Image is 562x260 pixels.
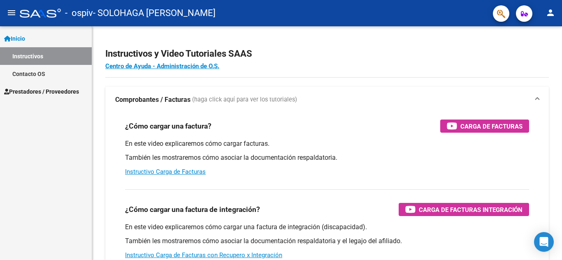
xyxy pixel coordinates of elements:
mat-expansion-panel-header: Comprobantes / Facturas (haga click aquí para ver los tutoriales) [105,87,549,113]
strong: Comprobantes / Facturas [115,95,190,104]
a: Instructivo Carga de Facturas con Recupero x Integración [125,251,282,259]
p: En este video explicaremos cómo cargar facturas. [125,139,529,148]
span: Carga de Facturas [460,121,523,131]
span: - SOLOHAGA [PERSON_NAME] [93,4,216,22]
p: También les mostraremos cómo asociar la documentación respaldatoria y el legajo del afiliado. [125,237,529,246]
button: Carga de Facturas Integración [399,203,529,216]
span: (haga click aquí para ver los tutoriales) [192,95,297,104]
h3: ¿Cómo cargar una factura? [125,120,211,132]
mat-icon: person [546,8,555,18]
p: También les mostraremos cómo asociar la documentación respaldatoria. [125,153,529,162]
h3: ¿Cómo cargar una factura de integración? [125,204,260,215]
span: Carga de Facturas Integración [419,205,523,215]
span: - ospiv [65,4,93,22]
mat-icon: menu [7,8,16,18]
div: Open Intercom Messenger [534,232,554,252]
a: Instructivo Carga de Facturas [125,168,206,175]
a: Centro de Ayuda - Administración de O.S. [105,62,219,70]
span: Prestadores / Proveedores [4,87,79,96]
h2: Instructivos y Video Tutoriales SAAS [105,46,549,62]
button: Carga de Facturas [440,120,529,133]
span: Inicio [4,34,25,43]
p: En este video explicaremos cómo cargar una factura de integración (discapacidad). [125,223,529,232]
